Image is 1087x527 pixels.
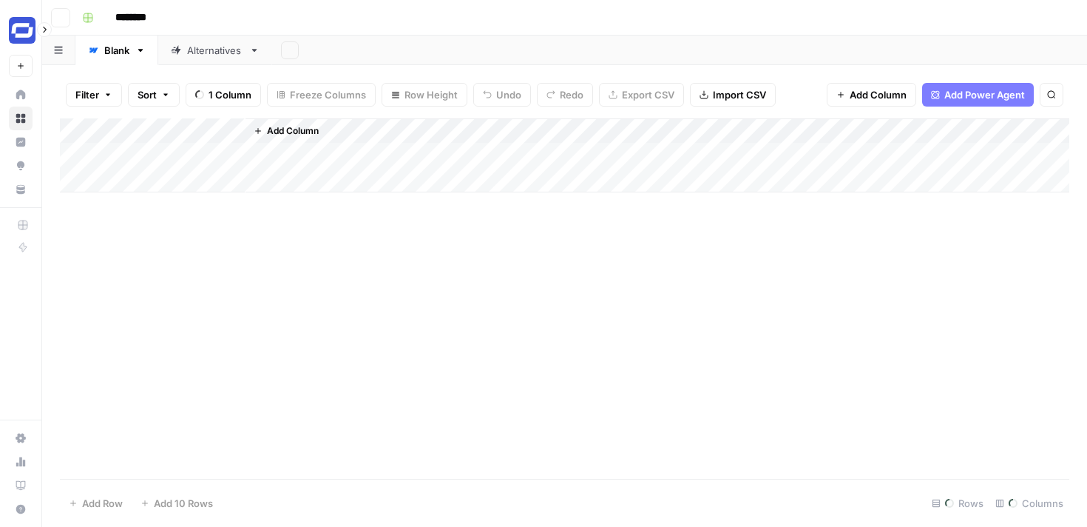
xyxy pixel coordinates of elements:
span: Redo [560,87,583,102]
a: Browse [9,107,33,130]
button: Add 10 Rows [132,491,222,515]
span: Add Power Agent [944,87,1025,102]
button: Freeze Columns [267,83,376,107]
a: Alternatives [158,36,272,65]
img: Synthesia Logo [9,17,35,44]
button: Redo [537,83,593,107]
div: Columns [989,491,1069,515]
button: Import CSV [690,83,776,107]
a: Insights [9,130,33,154]
button: Sort [128,83,180,107]
div: Rows [926,491,989,515]
button: Add Column [248,121,325,141]
a: Usage [9,450,33,474]
a: Learning Hub [9,474,33,497]
span: Add Row [82,496,123,511]
button: Help + Support [9,497,33,521]
button: 1 Column [186,83,261,107]
span: Undo [496,87,521,102]
div: Blank [104,43,129,58]
a: Opportunities [9,154,33,178]
span: Filter [75,87,99,102]
button: Filter [66,83,122,107]
button: Add Power Agent [922,83,1034,107]
span: Add Column [850,87,907,102]
a: Blank [75,36,158,65]
span: Freeze Columns [290,87,366,102]
button: Workspace: Synthesia [9,12,33,49]
span: Add 10 Rows [154,496,213,511]
div: Alternatives [187,43,243,58]
span: 1 Column [209,87,251,102]
button: Add Column [827,83,916,107]
button: Export CSV [599,83,684,107]
span: Sort [138,87,157,102]
a: Home [9,83,33,107]
a: Settings [9,426,33,450]
span: Import CSV [713,87,766,102]
button: Add Row [60,491,132,515]
span: Add Column [267,124,319,138]
span: Export CSV [622,87,674,102]
button: Undo [473,83,531,107]
button: Row Height [382,83,467,107]
a: Your Data [9,178,33,201]
span: Row Height [404,87,458,102]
